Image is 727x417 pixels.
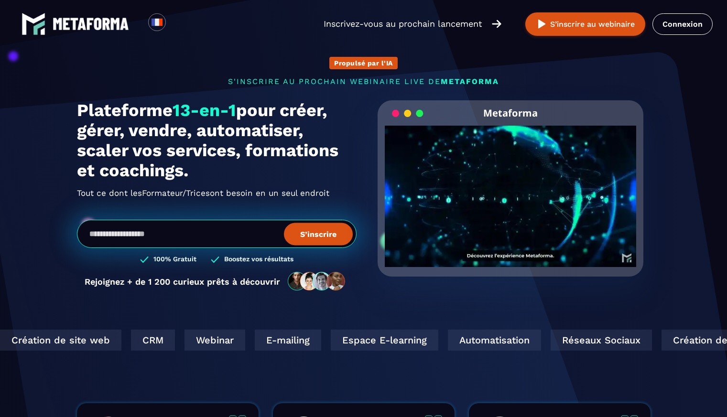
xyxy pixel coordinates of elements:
[334,59,393,67] p: Propulsé par l'IA
[142,185,210,201] span: Formateur/Trices
[442,330,535,351] div: Automatisation
[385,126,637,251] video: Your browser does not support the video tag.
[492,19,501,29] img: arrow-right
[178,330,239,351] div: Webinar
[22,12,45,36] img: logo
[77,77,651,86] p: s'inscrire au prochain webinaire live de
[174,18,181,30] input: Search for option
[125,330,169,351] div: CRM
[153,255,196,264] h3: 100% Gratuit
[525,12,645,36] button: S’inscrire au webinaire
[85,277,280,287] p: Rejoignez + de 1 200 curieux prêts à découvrir
[77,185,357,201] h2: Tout ce dont les ont besoin en un seul endroit
[249,330,315,351] div: E-mailing
[53,18,129,30] img: logo
[324,17,482,31] p: Inscrivez-vous au prochain lancement
[284,223,353,245] button: S’inscrire
[441,77,499,86] span: METAFORMA
[173,100,236,120] span: 13-en-1
[77,100,357,181] h1: Plateforme pour créer, gérer, vendre, automatiser, scaler vos services, formations et coachings.
[224,255,293,264] h3: Boostez vos résultats
[140,255,149,264] img: checked
[211,255,219,264] img: checked
[483,100,538,126] h2: Metaforma
[151,16,163,28] img: fr
[285,271,349,291] img: community-people
[536,18,548,30] img: play
[652,13,713,35] a: Connexion
[325,330,432,351] div: Espace E-learning
[544,330,646,351] div: Réseaux Sociaux
[392,109,423,118] img: loading
[166,13,189,34] div: Search for option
